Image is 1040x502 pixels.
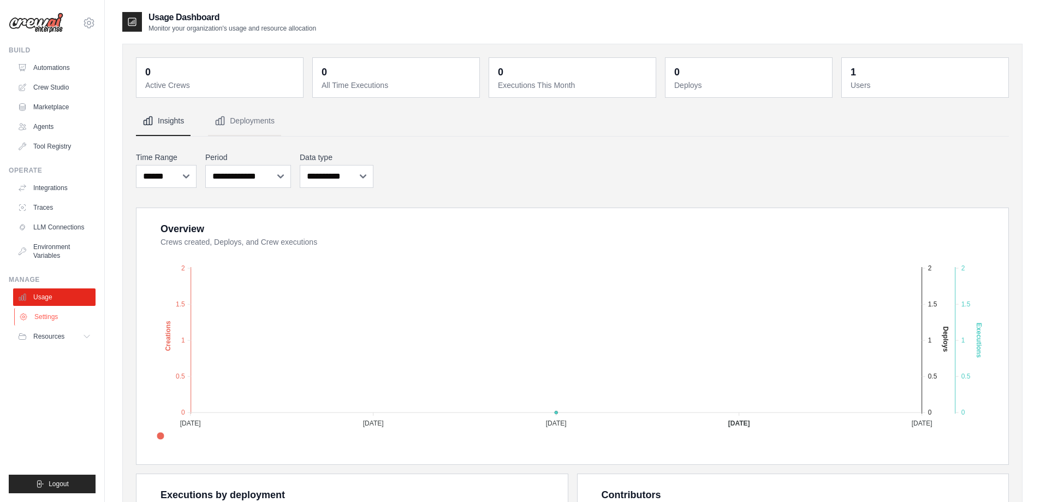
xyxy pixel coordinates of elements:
a: Settings [14,308,97,326]
tspan: 2 [928,264,932,272]
tspan: [DATE] [546,420,567,427]
tspan: 0.5 [176,373,185,380]
a: Traces [13,199,96,216]
div: 0 [145,64,151,80]
div: Build [9,46,96,55]
button: Deployments [208,107,281,136]
a: Tool Registry [13,138,96,155]
div: 1 [851,64,856,80]
tspan: 1.5 [928,300,937,308]
tspan: 0.5 [961,373,971,380]
tspan: 2 [181,264,185,272]
label: Period [205,152,291,163]
nav: Tabs [136,107,1009,136]
tspan: 1.5 [961,300,971,308]
tspan: [DATE] [728,420,750,427]
dt: All Time Executions [322,80,473,91]
tspan: 0 [928,409,932,416]
div: 0 [674,64,680,80]
a: Integrations [13,179,96,197]
tspan: [DATE] [180,420,201,427]
tspan: 1 [961,336,965,344]
div: Operate [9,166,96,175]
img: Logo [9,13,63,33]
tspan: 1 [181,336,185,344]
button: Insights [136,107,191,136]
div: Manage [9,275,96,284]
text: Creations [164,321,172,351]
tspan: 0 [961,409,965,416]
tspan: 1.5 [176,300,185,308]
label: Data type [300,152,373,163]
h2: Usage Dashboard [148,11,316,24]
div: 0 [322,64,327,80]
button: Logout [9,475,96,493]
a: Marketplace [13,98,96,116]
dt: Active Crews [145,80,296,91]
span: Logout [49,480,69,488]
dt: Users [851,80,1002,91]
tspan: [DATE] [363,420,384,427]
a: Crew Studio [13,79,96,96]
button: Resources [13,328,96,345]
tspan: [DATE] [912,420,932,427]
tspan: 1 [928,336,932,344]
a: Usage [13,288,96,306]
span: Resources [33,332,64,341]
div: 0 [498,64,503,80]
tspan: 0.5 [928,373,937,380]
a: LLM Connections [13,218,96,236]
dt: Executions This Month [498,80,649,91]
p: Monitor your organization's usage and resource allocation [148,24,316,33]
label: Time Range [136,152,197,163]
div: Overview [161,221,204,237]
a: Agents [13,118,96,135]
tspan: 0 [181,409,185,416]
dt: Crews created, Deploys, and Crew executions [161,237,995,247]
text: Executions [975,323,983,358]
dt: Deploys [674,80,825,91]
text: Deploys [942,326,949,352]
a: Automations [13,59,96,76]
tspan: 2 [961,264,965,272]
a: Environment Variables [13,238,96,264]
